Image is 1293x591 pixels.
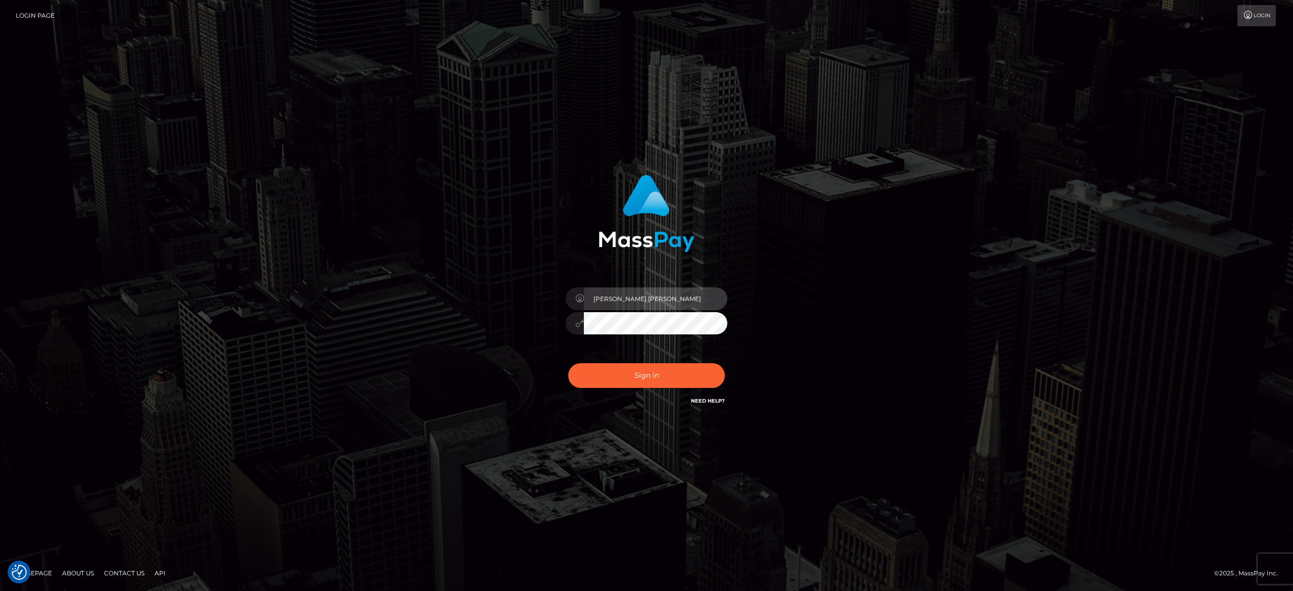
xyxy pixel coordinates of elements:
div: © 2025 , MassPay Inc. [1214,568,1285,579]
a: About Us [58,565,98,581]
button: Consent Preferences [12,565,27,580]
a: Login [1237,5,1276,26]
a: API [151,565,170,581]
a: Homepage [11,565,56,581]
img: Revisit consent button [12,565,27,580]
img: MassPay Login [599,175,694,252]
a: Login Page [16,5,55,26]
a: Contact Us [100,565,148,581]
input: Username... [584,287,727,310]
a: Need Help? [691,398,725,404]
button: Sign in [568,363,725,388]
